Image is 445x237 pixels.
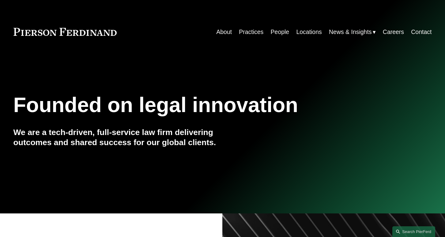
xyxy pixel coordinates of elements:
[13,127,223,148] h4: We are a tech-driven, full-service law firm delivering outcomes and shared success for our global...
[392,226,435,237] a: Search this site
[411,26,432,38] a: Contact
[383,26,404,38] a: Careers
[239,26,263,38] a: Practices
[296,26,322,38] a: Locations
[329,27,372,37] span: News & Insights
[271,26,289,38] a: People
[329,26,376,38] a: folder dropdown
[216,26,232,38] a: About
[13,93,362,117] h1: Founded on legal innovation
